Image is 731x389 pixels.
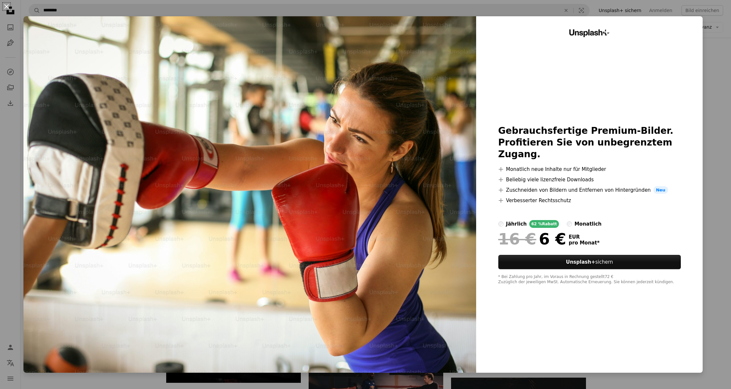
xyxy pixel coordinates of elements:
div: 62 % Rabatt [529,220,559,228]
li: Zuschneiden von Bildern und Entfernen von Hintergründen [498,186,681,194]
h2: Gebrauchsfertige Premium-Bilder. Profitieren Sie von unbegrenztem Zugang. [498,125,681,160]
div: 6 € [498,230,566,247]
strong: Unsplash+ [566,259,595,265]
li: Beliebig viele lizenzfreie Downloads [498,176,681,184]
div: monatlich [575,220,602,228]
span: EUR [569,234,600,240]
input: jährlich62 %Rabatt [498,221,504,227]
li: Verbesserter Rechtsschutz [498,197,681,204]
span: 16 € [498,230,536,247]
span: Neu [653,186,668,194]
div: jährlich [506,220,527,228]
span: pro Monat * [569,240,600,246]
li: Monatlich neue Inhalte nur für Mitglieder [498,165,681,173]
div: * Bei Zahlung pro Jahr, im Voraus in Rechnung gestellt 72 € Zuzüglich der jeweiligen MwSt. Automa... [498,274,681,285]
button: Unsplash+sichern [498,255,681,269]
input: monatlich [567,221,572,227]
